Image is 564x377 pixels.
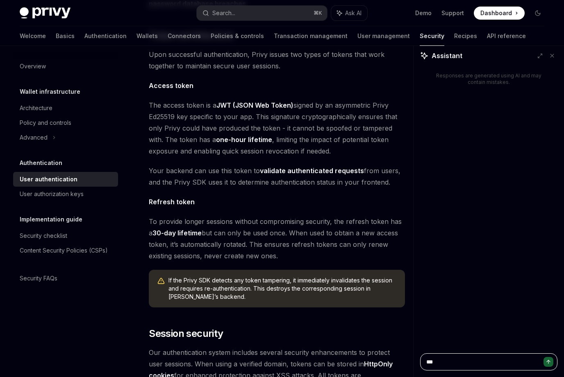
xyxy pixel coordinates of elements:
[136,26,158,46] a: Wallets
[415,9,432,17] a: Demo
[544,357,553,367] button: Send message
[20,231,67,241] div: Security checklist
[149,49,405,72] span: Upon successful authentication, Privy issues two types of tokens that work together to maintain s...
[433,72,544,86] div: Responses are generated using AI and may contain mistakes.
[20,87,80,97] h5: Wallet infrastructure
[84,26,127,46] a: Authentication
[345,9,362,17] span: Ask AI
[149,198,195,206] strong: Refresh token
[20,133,48,142] div: Advanced
[20,174,77,184] div: User authentication
[20,61,46,71] div: Overview
[157,277,165,285] svg: Warning
[20,246,108,255] div: Content Security Policies (CSPs)
[56,26,75,46] a: Basics
[480,9,512,17] span: Dashboard
[20,7,70,19] img: dark logo
[420,26,444,46] a: Security
[20,158,62,168] h5: Authentication
[149,165,405,188] span: Your backend can use this token to from users, and the Privy SDK uses it to determine authenticat...
[13,243,118,258] a: Content Security Policies (CSPs)
[13,228,118,243] a: Security checklist
[197,6,327,20] button: Search...⌘K
[168,26,201,46] a: Connectors
[168,276,397,301] span: If the Privy SDK detects any token tampering, it immediately invalidates the session and requires...
[211,26,264,46] a: Policies & controls
[216,101,293,110] a: JWT (JSON Web Token)
[474,7,525,20] a: Dashboard
[314,10,322,16] span: ⌘ K
[149,216,405,262] span: To provide longer sessions without compromising security, the refresh token has a but can only be...
[13,115,118,130] a: Policy and controls
[149,327,223,340] span: Session security
[13,101,118,115] a: Architecture
[531,7,544,20] button: Toggle dark mode
[274,26,348,46] a: Transaction management
[149,81,193,90] strong: Access token
[20,273,57,283] div: Security FAQs
[13,187,118,201] a: User authorization keys
[432,51,462,61] span: Assistant
[454,26,477,46] a: Recipes
[216,135,272,144] strong: one-hour lifetime
[20,214,82,224] h5: Implementation guide
[13,59,118,74] a: Overview
[260,167,364,175] a: validate authenticated requests
[487,26,526,46] a: API reference
[20,26,46,46] a: Welcome
[331,6,367,20] button: Ask AI
[13,172,118,187] a: User authentication
[20,118,71,128] div: Policy and controls
[20,189,84,199] div: User authorization keys
[20,103,52,113] div: Architecture
[441,9,464,17] a: Support
[357,26,410,46] a: User management
[13,271,118,286] a: Security FAQs
[149,99,405,157] span: The access token is a signed by an asymmetric Privy Ed25519 key specific to your app. This signat...
[152,229,202,237] strong: 30-day lifetime
[212,8,235,18] div: Search...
